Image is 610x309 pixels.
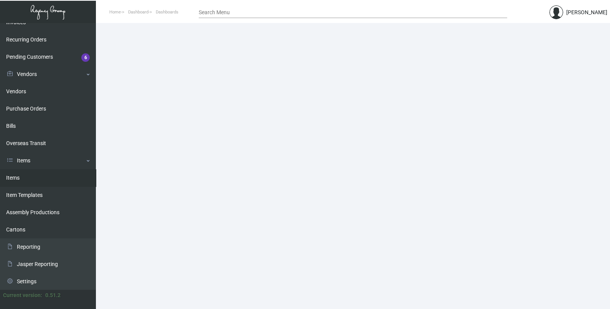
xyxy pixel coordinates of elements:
[566,8,607,17] div: [PERSON_NAME]
[128,10,148,15] span: Dashboard
[109,10,121,15] span: Home
[549,5,563,19] img: admin@bootstrapmaster.com
[156,10,178,15] span: Dashboards
[45,291,61,299] div: 0.51.2
[3,291,42,299] div: Current version:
